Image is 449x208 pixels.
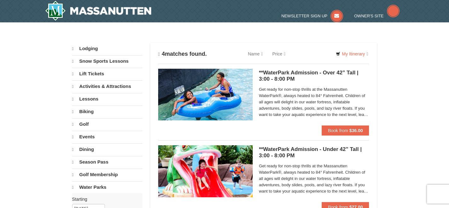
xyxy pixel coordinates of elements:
[243,48,268,60] a: Name
[72,143,142,155] a: Dining
[158,145,253,197] img: 6619917-1062-d161e022.jpg
[45,1,152,21] a: Massanutten Resort
[354,14,400,18] a: Owner's Site
[259,86,369,118] span: Get ready for non-stop thrills at the Massanutten WaterPark®, always heated to 84° Fahrenheit. Ch...
[72,43,142,55] a: Lodging
[259,163,369,194] span: Get ready for non-stop thrills at the Massanutten WaterPark®, always heated to 84° Fahrenheit. Ch...
[332,49,372,59] a: My Itinerary
[72,196,138,202] label: Starting
[349,128,363,133] strong: $36.00
[281,14,343,18] a: Newsletter Sign Up
[72,80,142,92] a: Activities & Attractions
[158,69,253,120] img: 6619917-1058-293f39d8.jpg
[72,156,142,168] a: Season Pass
[72,68,142,80] a: Lift Tickets
[259,146,369,159] h5: **WaterPark Admission - Under 42” Tall | 3:00 - 8:00 PM
[259,70,369,82] h5: **WaterPark Admission - Over 42” Tall | 3:00 - 8:00 PM
[45,1,152,21] img: Massanutten Resort Logo
[72,118,142,130] a: Golf
[72,181,142,193] a: Water Parks
[72,55,142,67] a: Snow Sports Lessons
[72,169,142,181] a: Golf Membership
[72,106,142,118] a: Biking
[328,128,348,133] span: Book from
[281,14,327,18] span: Newsletter Sign Up
[72,93,142,105] a: Lessons
[72,131,142,143] a: Events
[322,125,369,136] button: Book from $36.00
[354,14,384,18] span: Owner's Site
[268,48,290,60] a: Price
